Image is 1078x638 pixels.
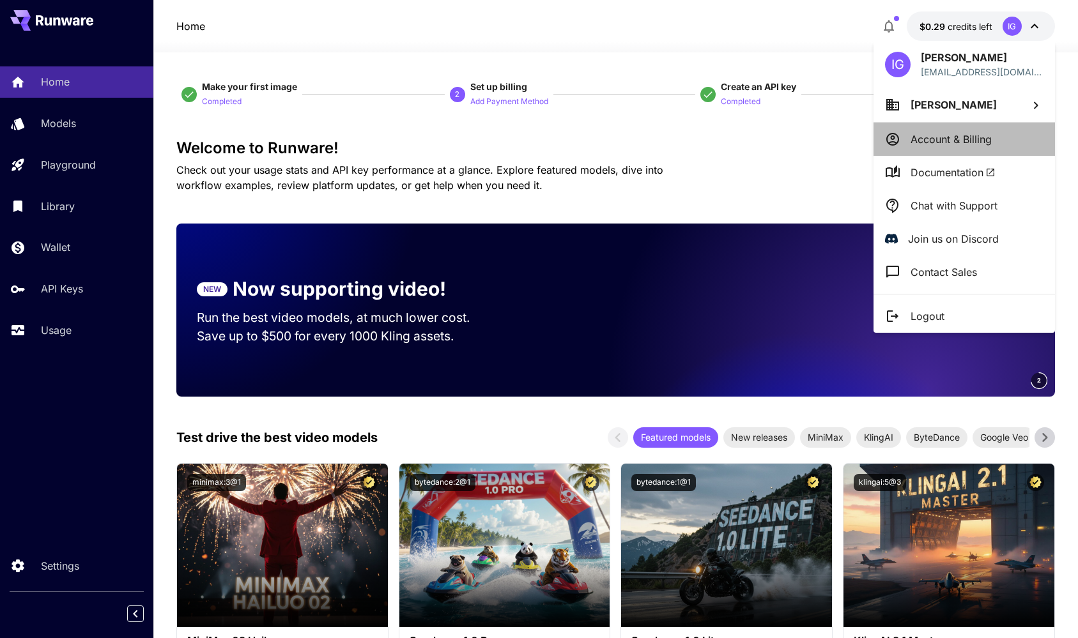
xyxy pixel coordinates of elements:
[921,65,1043,79] div: ig.830830@gmail.com
[911,165,996,180] span: Documentation
[911,98,997,111] span: [PERSON_NAME]
[911,132,992,147] p: Account & Billing
[908,231,999,247] p: Join us on Discord
[921,65,1043,79] p: [EMAIL_ADDRESS][DOMAIN_NAME]
[911,308,944,324] p: Logout
[911,264,977,280] p: Contact Sales
[921,50,1043,65] p: [PERSON_NAME]
[911,198,997,213] p: Chat with Support
[885,52,911,77] div: IG
[874,87,1055,122] button: [PERSON_NAME]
